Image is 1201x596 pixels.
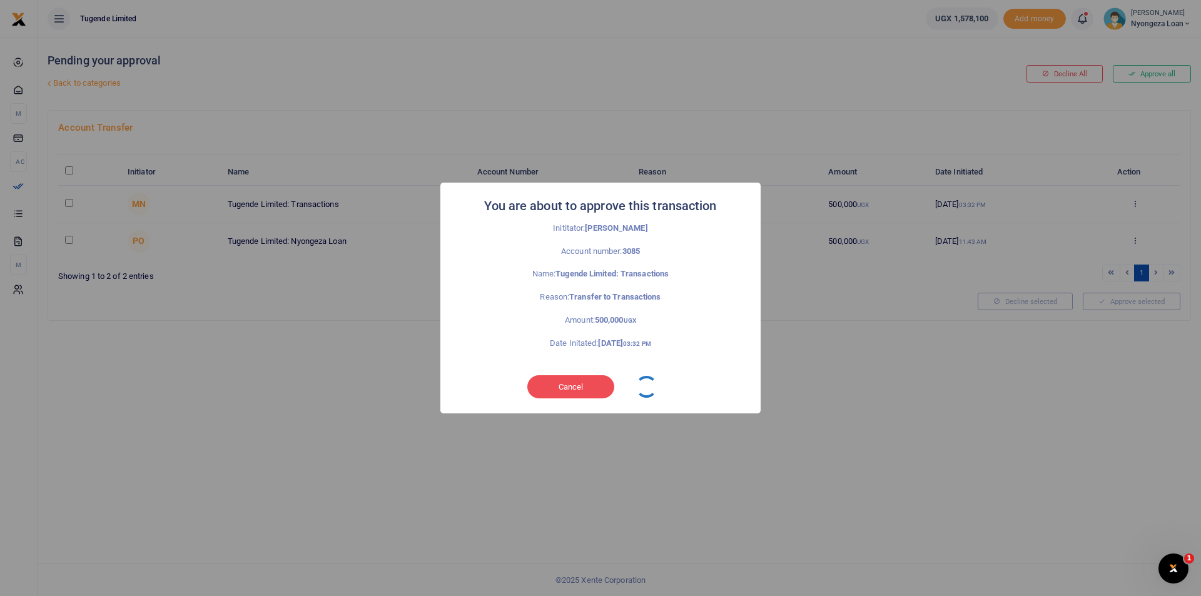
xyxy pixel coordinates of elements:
[1158,553,1188,583] iframe: Intercom live chat
[468,314,733,327] p: Amount:
[468,245,733,258] p: Account number:
[624,317,636,324] small: UGX
[585,223,647,233] strong: [PERSON_NAME]
[468,222,733,235] p: Inititator:
[484,195,716,217] h2: You are about to approve this transaction
[569,292,661,301] strong: Transfer to Transactions
[595,315,636,325] strong: 500,000
[527,375,614,399] button: Cancel
[468,268,733,281] p: Name:
[468,337,733,350] p: Date Initated:
[468,291,733,304] p: Reason:
[555,269,669,278] strong: Tugende Limited: Transactions
[598,338,651,348] strong: [DATE]
[1184,553,1194,563] span: 1
[623,340,651,347] small: 03:32 PM
[622,246,640,256] strong: 3085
